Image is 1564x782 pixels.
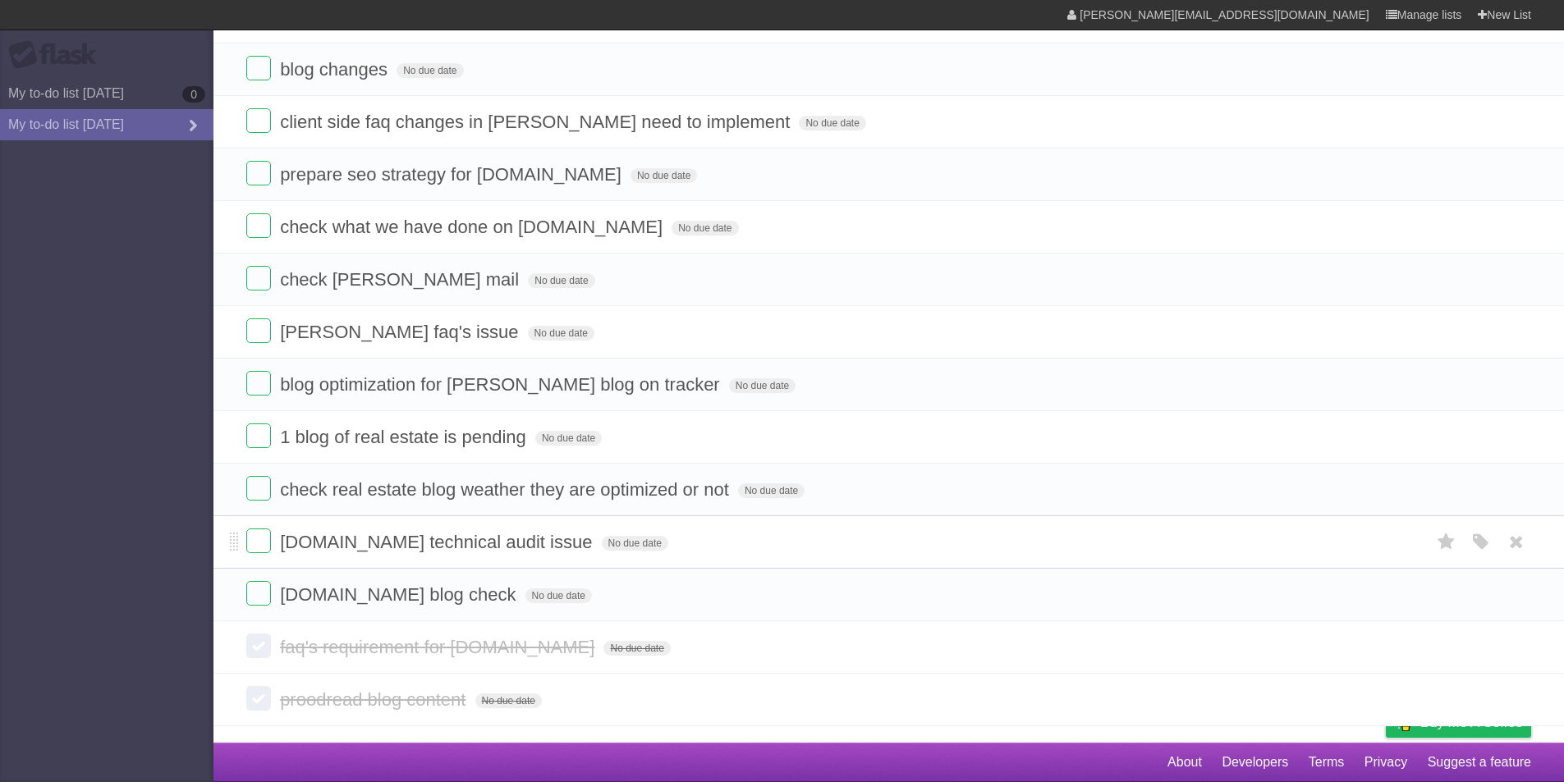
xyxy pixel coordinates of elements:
[1431,528,1462,556] label: Star task
[182,86,205,103] b: 0
[1428,747,1531,778] a: Suggest a feature
[246,56,271,80] label: Done
[1167,747,1202,778] a: About
[1364,747,1407,778] a: Privacy
[631,168,697,183] span: No due date
[397,63,463,78] span: No due date
[1309,747,1345,778] a: Terms
[672,221,738,236] span: No due date
[280,689,470,710] span: proodread blog content
[528,273,594,288] span: No due date
[280,637,599,657] span: faq's requirement for [DOMAIN_NAME]
[280,59,392,80] span: blog changes
[246,476,271,501] label: Done
[280,374,724,395] span: blog optimization for [PERSON_NAME] blog on tracker
[246,633,271,658] label: Done
[280,322,522,342] span: [PERSON_NAME] faq's issue
[246,108,271,133] label: Done
[528,326,594,341] span: No due date
[603,641,670,656] span: No due date
[280,217,667,237] span: check what we have done on [DOMAIN_NAME]
[8,40,107,70] div: Flask
[280,584,520,605] span: [DOMAIN_NAME] blog check
[1222,747,1288,778] a: Developers
[246,318,271,343] label: Done
[602,536,668,551] span: No due date
[280,112,794,132] span: client side faq changes in [PERSON_NAME] need to implement
[729,378,796,393] span: No due date
[246,371,271,396] label: Done
[246,581,271,606] label: Done
[246,213,271,238] label: Done
[280,164,626,185] span: prepare seo strategy for [DOMAIN_NAME]
[246,423,271,448] label: Done
[280,532,596,552] span: [DOMAIN_NAME] technical audit issue
[738,483,805,498] span: No due date
[246,528,271,553] label: Done
[280,479,733,500] span: check real estate blog weather they are optimized or not
[246,161,271,185] label: Done
[475,693,542,708] span: No due date
[280,427,530,447] span: 1 blog of real estate is pending
[535,431,602,446] span: No due date
[525,588,592,603] span: No due date
[280,269,523,290] span: check [PERSON_NAME] mail
[1420,708,1523,737] span: Buy me a coffee
[799,116,865,130] span: No due date
[246,686,271,711] label: Done
[246,266,271,290] label: Done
